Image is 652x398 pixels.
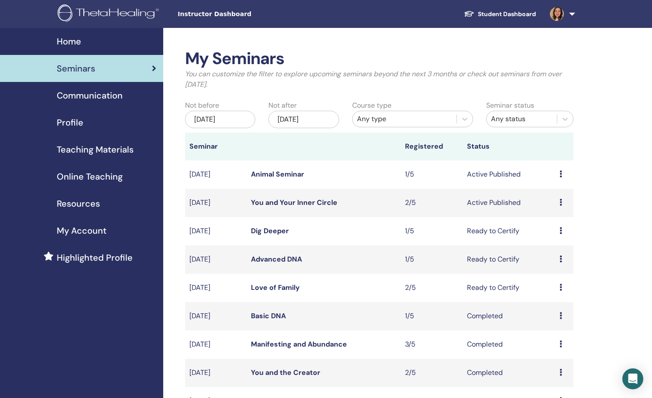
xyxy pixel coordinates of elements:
div: [DATE] [185,111,256,128]
a: Manifesting and Abundance [251,340,347,349]
th: Seminar [185,133,247,160]
span: My Account [57,224,106,237]
label: Not before [185,100,219,111]
img: graduation-cap-white.svg [464,10,474,17]
span: Instructor Dashboard [178,10,309,19]
td: 1/5 [401,160,462,189]
label: Course type [352,100,391,111]
span: Seminars [57,62,95,75]
td: 2/5 [401,189,462,217]
span: Communication [57,89,123,102]
div: Any type [357,114,452,124]
td: 3/5 [401,330,462,359]
td: [DATE] [185,330,247,359]
td: Active Published [463,160,555,189]
td: Ready to Certify [463,274,555,302]
a: Advanced DNA [251,255,302,264]
td: [DATE] [185,217,247,245]
img: default.jpg [550,7,564,21]
span: Teaching Materials [57,143,134,156]
span: Online Teaching [57,170,123,183]
td: 2/5 [401,274,462,302]
th: Registered [401,133,462,160]
label: Seminar status [486,100,534,111]
a: You and the Creator [251,368,320,377]
h2: My Seminars [185,49,574,69]
td: [DATE] [185,160,247,189]
td: 2/5 [401,359,462,387]
a: Basic DNA [251,311,286,320]
label: Not after [268,100,297,111]
td: [DATE] [185,302,247,330]
td: 1/5 [401,217,462,245]
a: Student Dashboard [457,6,543,22]
span: Home [57,35,81,48]
p: You can customize the filter to explore upcoming seminars beyond the next 3 months or check out s... [185,69,574,90]
td: Completed [463,359,555,387]
div: Any status [491,114,552,124]
span: Resources [57,197,100,210]
a: Animal Seminar [251,170,304,179]
td: [DATE] [185,359,247,387]
a: Love of Family [251,283,300,292]
td: Ready to Certify [463,217,555,245]
td: Completed [463,330,555,359]
div: Open Intercom Messenger [622,368,643,389]
img: logo.png [58,4,162,24]
td: 1/5 [401,302,462,330]
div: [DATE] [268,111,339,128]
a: Dig Deeper [251,226,289,235]
td: 1/5 [401,245,462,274]
a: You and Your Inner Circle [251,198,337,207]
td: [DATE] [185,189,247,217]
td: [DATE] [185,274,247,302]
td: Active Published [463,189,555,217]
span: Highlighted Profile [57,251,133,264]
th: Status [463,133,555,160]
span: Profile [57,116,83,129]
td: Completed [463,302,555,330]
td: [DATE] [185,245,247,274]
td: Ready to Certify [463,245,555,274]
